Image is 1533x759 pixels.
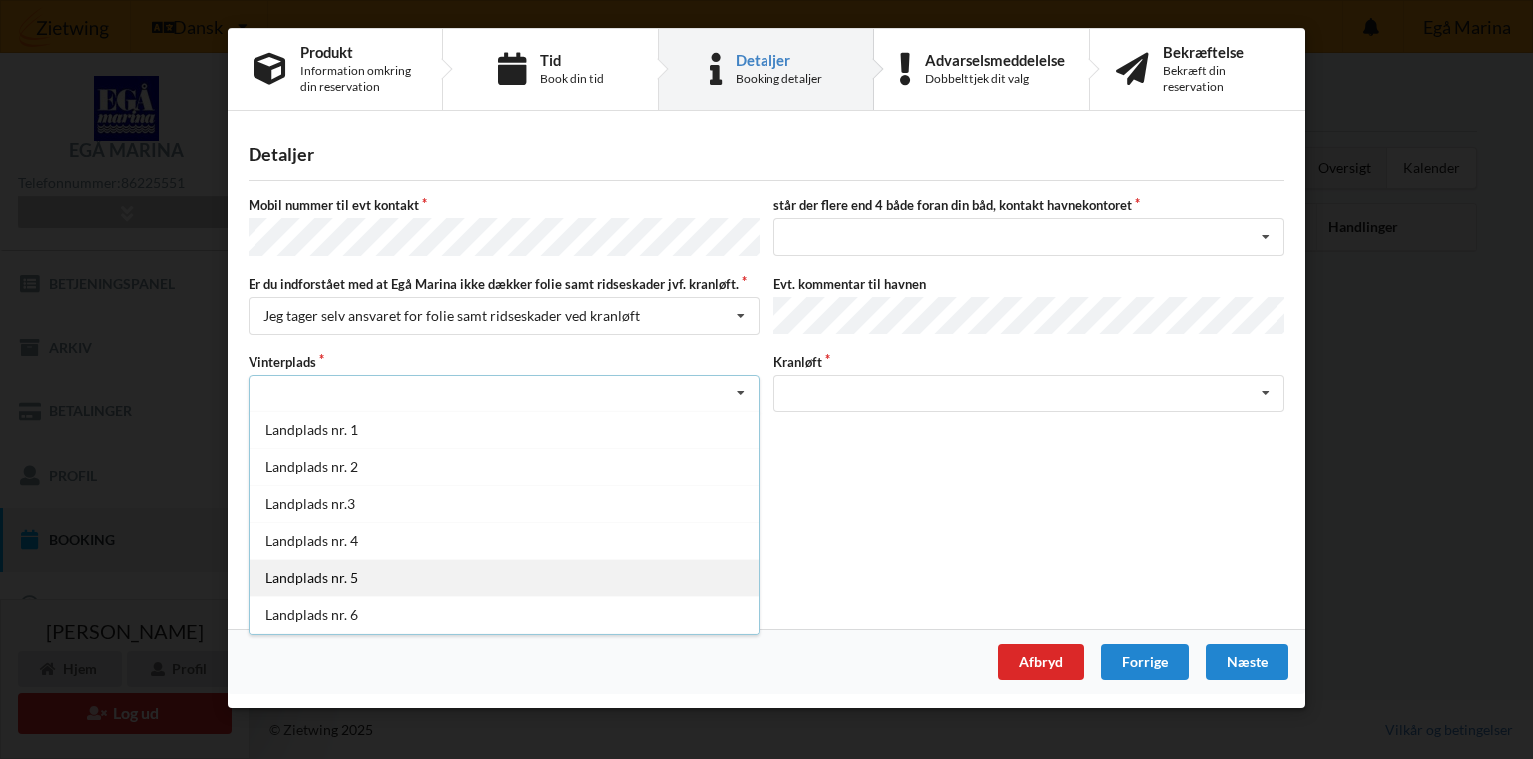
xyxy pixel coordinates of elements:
[249,353,760,371] label: Vinterplads
[736,52,822,68] div: Detaljer
[773,353,1284,371] label: Kranløft
[773,275,1284,293] label: Evt. kommentar til havnen
[1163,63,1279,95] div: Bekræft din reservation
[250,596,759,633] div: Landplads nr. 6
[249,196,760,214] label: Mobil nummer til evt kontakt
[249,143,1284,166] div: Detaljer
[540,52,604,68] div: Tid
[250,559,759,596] div: Landplads nr. 5
[925,52,1065,68] div: Advarselsmeddelelse
[1206,644,1288,680] div: Næste
[249,275,760,293] label: Er du indforstået med at Egå Marina ikke dækker folie samt ridseskader jvf. kranløft.
[250,485,759,522] div: Landplads nr.3
[263,309,640,323] div: Jeg tager selv ansvaret for folie samt ridseskader ved kranløft
[250,448,759,485] div: Landplads nr. 2
[250,522,759,559] div: Landplads nr. 4
[250,633,759,670] div: Landplads nr. 7
[300,44,416,60] div: Produkt
[1163,44,1279,60] div: Bekræftelse
[250,411,759,448] div: Landplads nr. 1
[736,71,822,87] div: Booking detaljer
[1101,644,1189,680] div: Forrige
[925,71,1065,87] div: Dobbelttjek dit valg
[773,196,1284,214] label: står der flere end 4 både foran din båd, kontakt havnekontoret
[540,71,604,87] div: Book din tid
[300,63,416,95] div: Information omkring din reservation
[998,644,1084,680] div: Afbryd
